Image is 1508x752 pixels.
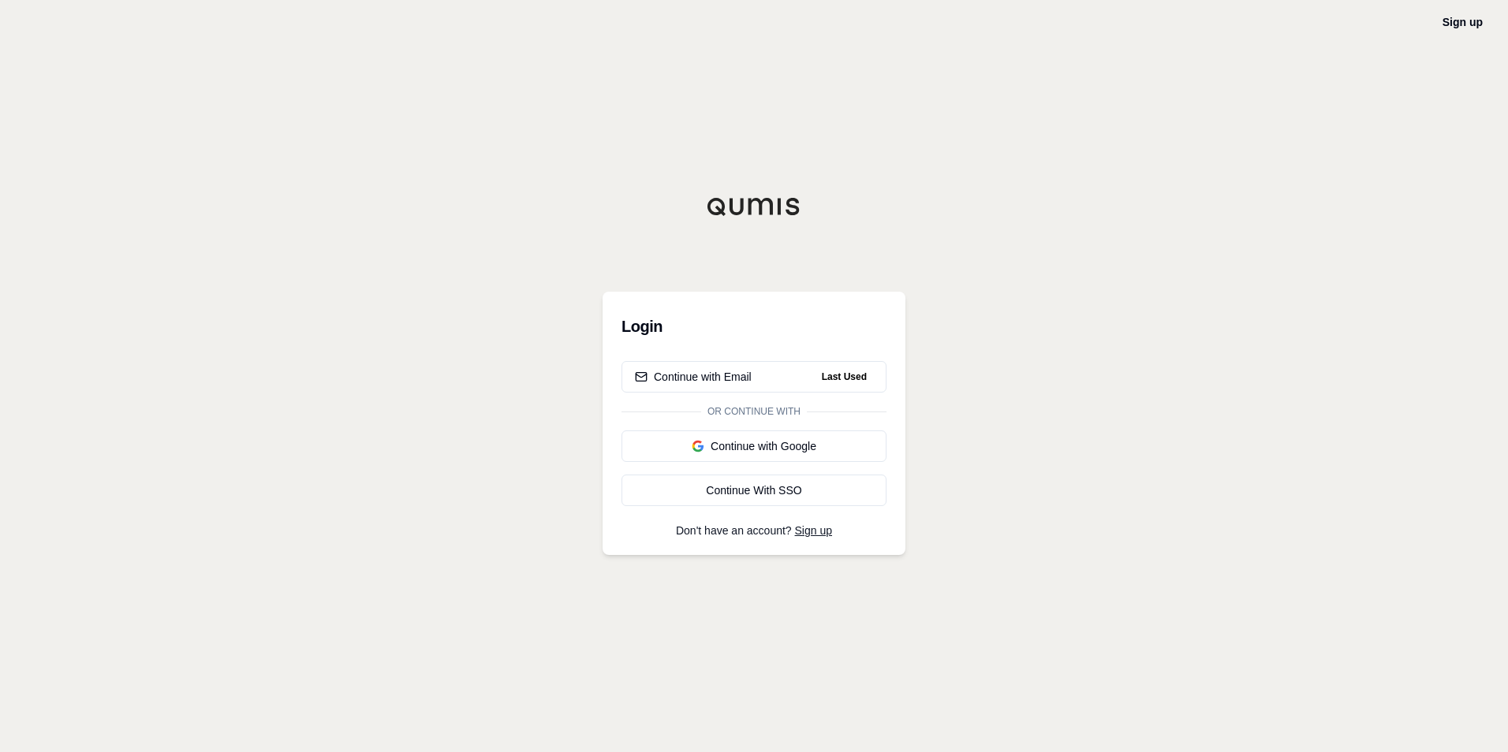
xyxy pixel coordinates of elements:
[1443,16,1483,28] a: Sign up
[621,361,887,393] button: Continue with EmailLast Used
[621,311,887,342] h3: Login
[707,197,801,216] img: Qumis
[635,438,873,454] div: Continue with Google
[635,482,873,498] div: Continue With SSO
[635,369,752,385] div: Continue with Email
[621,430,887,462] button: Continue with Google
[795,524,832,537] a: Sign up
[816,367,873,386] span: Last Used
[621,475,887,506] a: Continue With SSO
[621,525,887,536] p: Don't have an account?
[701,405,807,418] span: Or continue with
